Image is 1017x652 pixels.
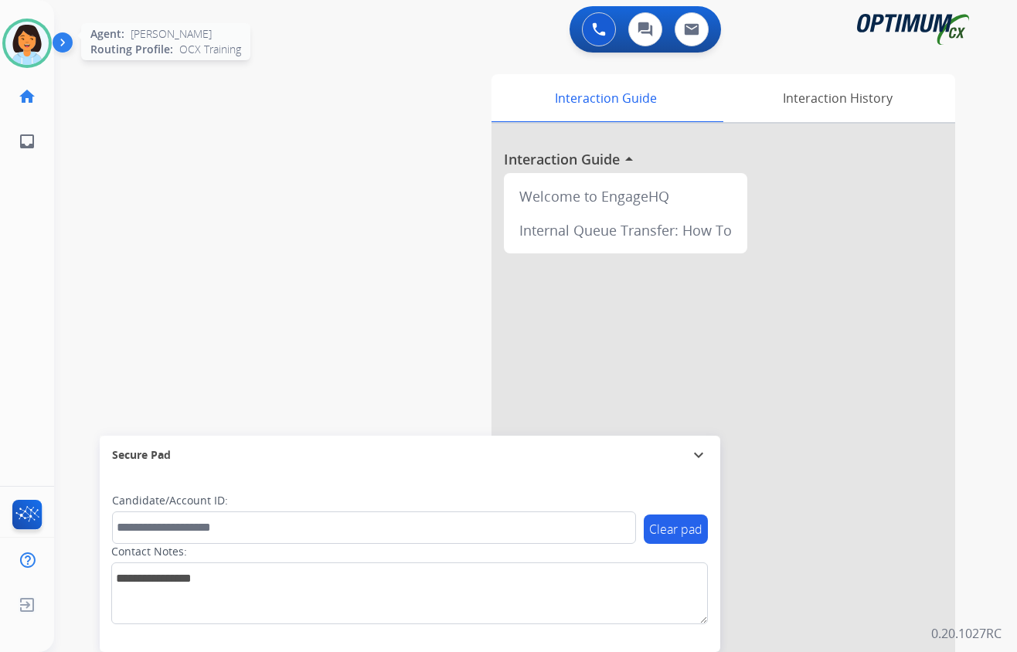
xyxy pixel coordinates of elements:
mat-icon: home [18,87,36,106]
span: OCX Training [179,42,241,57]
span: Routing Profile: [90,42,173,57]
label: Candidate/Account ID: [112,493,228,508]
span: Secure Pad [112,447,171,463]
div: Welcome to EngageHQ [510,179,741,213]
p: 0.20.1027RC [931,624,1002,643]
div: Internal Queue Transfer: How To [510,213,741,247]
div: Interaction History [719,74,955,122]
span: [PERSON_NAME] [131,26,212,42]
img: avatar [5,22,49,65]
label: Contact Notes: [111,544,187,559]
div: Interaction Guide [491,74,719,122]
mat-icon: expand_more [689,446,708,464]
mat-icon: inbox [18,132,36,151]
span: Agent: [90,26,124,42]
button: Clear pad [644,514,708,544]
